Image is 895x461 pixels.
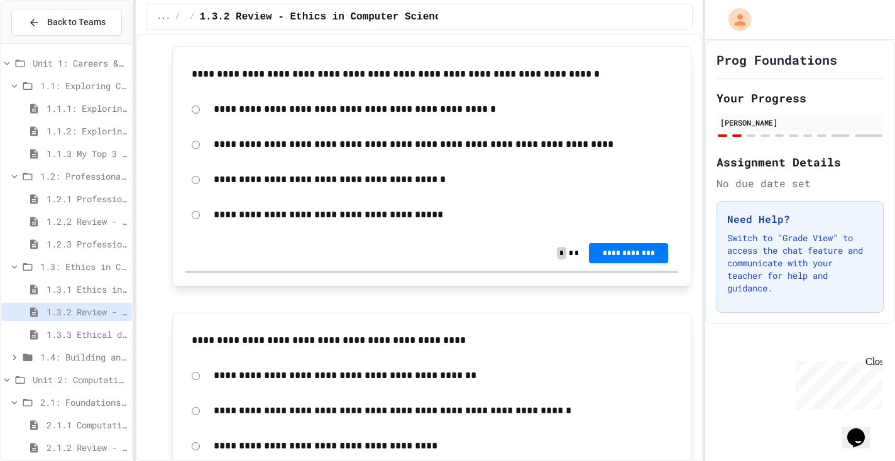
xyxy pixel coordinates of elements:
[47,16,106,29] span: Back to Teams
[33,57,127,70] span: Unit 1: Careers & Professionalism
[40,396,127,409] span: 2.1: Foundations of Computational Thinking
[40,260,127,273] span: 1.3: Ethics in Computing
[47,237,127,251] span: 1.2.3 Professional Communication Challenge
[40,350,127,364] span: 1.4: Building an Online Presence
[11,9,122,36] button: Back to Teams
[791,356,882,409] iframe: chat widget
[190,12,194,22] span: /
[33,373,127,386] span: Unit 2: Computational Thinking & Problem-Solving
[842,411,882,448] iframe: chat widget
[47,305,127,318] span: 1.3.2 Review - Ethics in Computer Science
[47,441,127,454] span: 2.1.2 Review - Computational Thinking and Problem Solving
[156,12,170,22] span: ...
[47,192,127,205] span: 1.2.1 Professional Communication
[727,212,873,227] h3: Need Help?
[175,12,180,22] span: /
[47,102,127,115] span: 1.1.1: Exploring CS Careers
[717,51,837,68] h1: Prog Foundations
[47,283,127,296] span: 1.3.1 Ethics in Computer Science
[47,328,127,341] span: 1.3.3 Ethical dilemma reflections
[717,153,884,171] h2: Assignment Details
[47,215,127,228] span: 1.2.2 Review - Professional Communication
[199,9,447,24] span: 1.3.2 Review - Ethics in Computer Science
[720,117,880,128] div: [PERSON_NAME]
[717,89,884,107] h2: Your Progress
[47,418,127,431] span: 2.1.1 Computational Thinking and Problem Solving
[40,170,127,183] span: 1.2: Professional Communication
[727,232,873,295] p: Switch to "Grade View" to access the chat feature and communicate with your teacher for help and ...
[715,5,754,34] div: My Account
[40,79,127,92] span: 1.1: Exploring CS Careers
[5,5,87,80] div: Chat with us now!Close
[47,124,127,138] span: 1.1.2: Exploring CS Careers - Review
[47,147,127,160] span: 1.1.3 My Top 3 CS Careers!
[717,176,884,191] div: No due date set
